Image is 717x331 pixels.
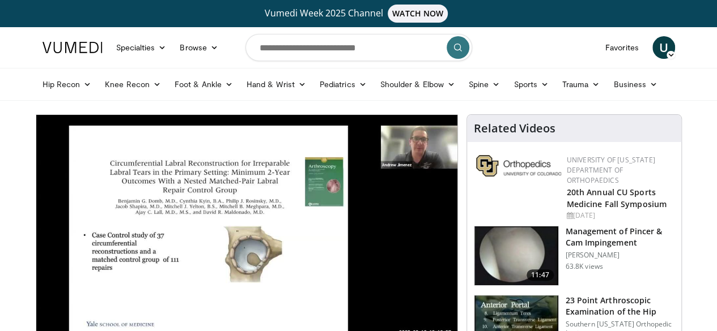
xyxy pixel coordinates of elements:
h4: Related Videos [474,122,555,135]
h3: Management of Pincer & Cam Impingement [566,226,674,248]
a: 11:47 Management of Pincer & Cam Impingement [PERSON_NAME] 63.8K views [474,226,674,286]
span: 11:47 [527,269,554,281]
a: Hand & Wrist [240,73,313,96]
a: Business [606,73,664,96]
a: Specialties [109,36,173,59]
div: [DATE] [567,210,672,221]
a: Sports [507,73,555,96]
a: Spine [462,73,507,96]
a: Knee Recon [98,73,168,96]
a: 20th Annual CU Sports Medicine Fall Symposium [567,187,667,209]
a: Hip Recon [36,73,99,96]
p: [PERSON_NAME] [566,251,674,260]
img: VuMedi Logo [43,42,103,53]
img: 38483_0000_3.png.150x105_q85_crop-smart_upscale.jpg [474,226,558,285]
a: Vumedi Week 2025 ChannelWATCH NOW [44,5,673,23]
p: 63.8K views [566,262,603,271]
h3: 23 Point Arthroscopic Examination of the Hip [566,295,674,317]
img: 355603a8-37da-49b6-856f-e00d7e9307d3.png.150x105_q85_autocrop_double_scale_upscale_version-0.2.png [476,155,561,177]
a: Browse [173,36,225,59]
a: Foot & Ankle [168,73,240,96]
span: WATCH NOW [388,5,448,23]
a: Pediatrics [313,73,374,96]
a: Trauma [555,73,607,96]
a: Shoulder & Elbow [374,73,462,96]
a: U [652,36,675,59]
input: Search topics, interventions [245,34,472,61]
a: Favorites [599,36,646,59]
a: University of [US_STATE] Department of Orthopaedics [567,155,655,185]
